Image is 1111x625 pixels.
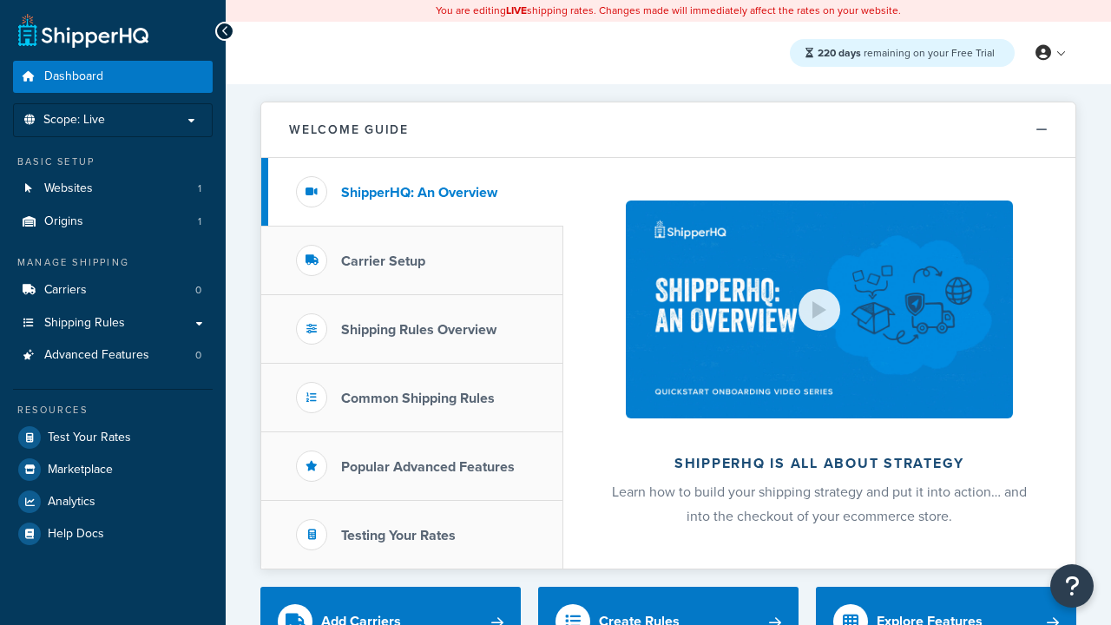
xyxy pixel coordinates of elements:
[13,486,213,517] a: Analytics
[44,348,149,363] span: Advanced Features
[13,339,213,372] a: Advanced Features0
[13,61,213,93] a: Dashboard
[289,123,409,136] h2: Welcome Guide
[13,274,213,306] a: Carriers0
[506,3,527,18] b: LIVE
[609,456,1029,471] h2: ShipperHQ is all about strategy
[13,422,213,453] a: Test Your Rates
[44,69,103,84] span: Dashboard
[13,206,213,238] li: Origins
[13,255,213,270] div: Manage Shipping
[198,181,201,196] span: 1
[13,173,213,205] li: Websites
[13,274,213,306] li: Carriers
[626,201,1013,418] img: ShipperHQ is all about strategy
[261,102,1075,158] button: Welcome Guide
[195,283,201,298] span: 0
[48,463,113,477] span: Marketplace
[13,339,213,372] li: Advanced Features
[612,482,1027,526] span: Learn how to build your shipping strategy and put it into action… and into the checkout of your e...
[44,283,87,298] span: Carriers
[818,45,861,61] strong: 220 days
[13,307,213,339] a: Shipping Rules
[341,391,495,406] h3: Common Shipping Rules
[48,431,131,445] span: Test Your Rates
[818,45,995,61] span: remaining on your Free Trial
[43,113,105,128] span: Scope: Live
[341,185,497,201] h3: ShipperHQ: An Overview
[13,518,213,549] a: Help Docs
[198,214,201,229] span: 1
[13,173,213,205] a: Websites1
[195,348,201,363] span: 0
[341,322,496,338] h3: Shipping Rules Overview
[13,155,213,169] div: Basic Setup
[341,253,425,269] h3: Carrier Setup
[341,459,515,475] h3: Popular Advanced Features
[1050,564,1094,608] button: Open Resource Center
[44,181,93,196] span: Websites
[48,495,95,510] span: Analytics
[44,214,83,229] span: Origins
[48,527,104,542] span: Help Docs
[13,403,213,418] div: Resources
[13,206,213,238] a: Origins1
[341,528,456,543] h3: Testing Your Rates
[44,316,125,331] span: Shipping Rules
[13,454,213,485] a: Marketplace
